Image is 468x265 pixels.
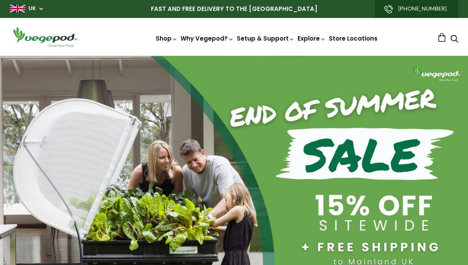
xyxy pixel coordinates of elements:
a: Shop [156,34,177,43]
a: UK [28,5,36,12]
img: Vegepod [10,26,80,48]
a: Why Vegepod? [181,34,234,43]
a: Explore [298,34,326,43]
a: Setup & Support [237,34,294,43]
a: Search [450,36,458,44]
a: Store Locations [329,34,378,43]
img: gb_large.png [10,5,25,12]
